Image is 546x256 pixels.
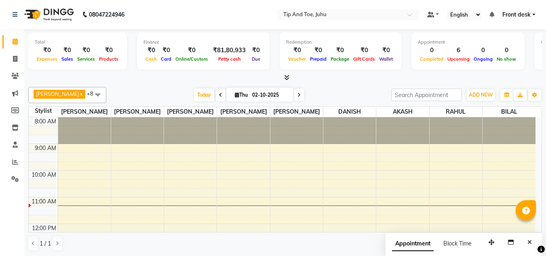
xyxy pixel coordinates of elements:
[35,39,120,46] div: Total
[33,117,58,126] div: 8:00 AM
[391,89,462,101] input: Search Appointment
[472,46,495,55] div: 0
[418,56,445,62] span: Completed
[58,107,111,117] span: [PERSON_NAME]
[308,56,329,62] span: Prepaid
[30,224,58,233] div: 12:00 PM
[286,56,308,62] span: Voucher
[502,11,531,19] span: Front desk
[430,107,482,117] span: RAHUL
[97,46,120,55] div: ₹0
[233,92,250,98] span: Thu
[445,46,472,55] div: 6
[29,107,58,115] div: Stylist
[143,56,159,62] span: Cash
[97,56,120,62] span: Products
[445,56,472,62] span: Upcoming
[443,240,472,247] span: Block Time
[250,56,262,62] span: Due
[216,56,243,62] span: Petty cash
[35,46,59,55] div: ₹0
[75,46,97,55] div: ₹0
[143,39,263,46] div: Finance
[173,46,210,55] div: ₹0
[75,56,97,62] span: Services
[483,107,535,117] span: BILAL
[30,197,58,206] div: 11:00 AM
[392,237,434,251] span: Appointment
[308,46,329,55] div: ₹0
[210,46,249,55] div: ₹81,80,933
[376,107,429,117] span: AKASH
[159,46,173,55] div: ₹0
[89,3,124,26] b: 08047224946
[249,46,263,55] div: ₹0
[418,39,518,46] div: Appointment
[217,107,270,117] span: [PERSON_NAME]
[59,46,75,55] div: ₹0
[173,56,210,62] span: Online/Custom
[467,89,495,101] button: ADD NEW
[33,144,58,152] div: 9:00 AM
[351,56,377,62] span: Gift Cards
[36,91,79,97] span: [PERSON_NAME]
[495,46,518,55] div: 0
[286,39,395,46] div: Redemption
[351,46,377,55] div: ₹0
[111,107,164,117] span: [PERSON_NAME]
[194,89,214,101] span: Today
[87,90,99,97] span: +8
[472,56,495,62] span: Ongoing
[286,46,308,55] div: ₹0
[377,56,395,62] span: Wallet
[323,107,376,117] span: DANISH
[418,46,445,55] div: 0
[512,224,538,248] iframe: chat widget
[59,56,75,62] span: Sales
[377,46,395,55] div: ₹0
[159,56,173,62] span: Card
[250,89,290,101] input: 2025-10-02
[164,107,217,117] span: [PERSON_NAME]
[495,56,518,62] span: No show
[30,171,58,179] div: 10:00 AM
[329,46,351,55] div: ₹0
[79,91,83,97] a: x
[270,107,323,117] span: [PERSON_NAME]
[40,239,51,248] span: 1 / 1
[143,46,159,55] div: ₹0
[329,56,351,62] span: Package
[35,56,59,62] span: Expenses
[469,92,493,98] span: ADD NEW
[21,3,76,26] img: logo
